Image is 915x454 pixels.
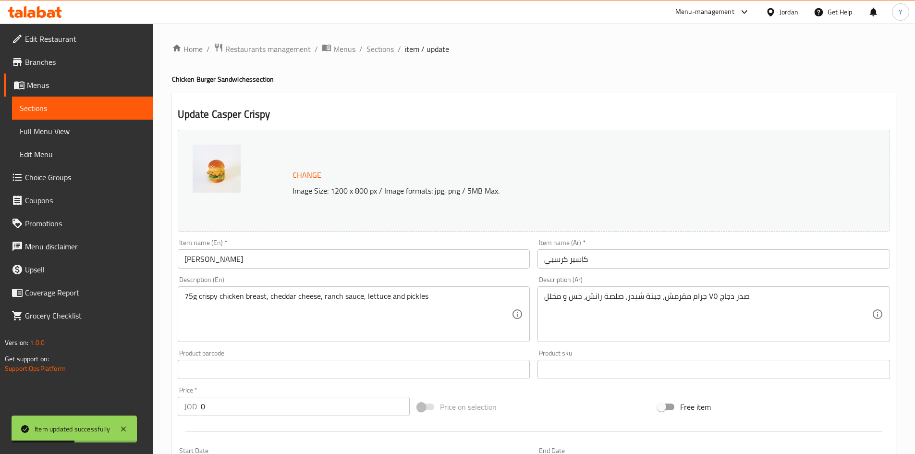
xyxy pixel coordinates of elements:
[537,249,890,269] input: Enter name Ar
[184,401,197,412] p: JOD
[4,212,153,235] a: Promotions
[5,336,28,349] span: Version:
[675,6,734,18] div: Menu-management
[289,185,801,196] p: Image Size: 1200 x 800 px / Image formats: jpg, png / 5MB Max.
[4,27,153,50] a: Edit Restaurant
[172,43,896,55] nav: breadcrumb
[405,43,449,55] span: item / update
[359,43,363,55] li: /
[25,33,145,45] span: Edit Restaurant
[27,79,145,91] span: Menus
[398,43,401,55] li: /
[25,195,145,206] span: Coupons
[178,249,530,269] input: Enter name En
[201,397,410,416] input: Please enter price
[178,107,890,122] h2: Update Casper Crispy
[30,336,45,349] span: 1.0.0
[680,401,711,413] span: Free item
[184,292,512,337] textarea: 75g crispy chicken breast, cheddar cheese, ranch sauce, lettuce and pickles
[4,281,153,304] a: Coverage Report
[366,43,394,55] a: Sections
[322,43,355,55] a: Menus
[25,264,145,275] span: Upsell
[172,43,203,55] a: Home
[293,168,321,182] span: Change
[20,148,145,160] span: Edit Menu
[4,50,153,74] a: Branches
[25,287,145,298] span: Coverage Report
[440,401,497,413] span: Price on selection
[25,241,145,252] span: Menu disclaimer
[25,172,145,183] span: Choice Groups
[289,165,325,185] button: Change
[172,74,896,84] h4: Chicken Burger Sandwiches section
[780,7,798,17] div: Jordan
[20,102,145,114] span: Sections
[4,235,153,258] a: Menu disclaimer
[214,43,311,55] a: Restaurants management
[25,56,145,68] span: Branches
[25,310,145,321] span: Grocery Checklist
[544,292,872,337] textarea: صدر دجاج ٧٥ جرام مقرمش، جبنة شيدر، صلصة رانش، خس و مخلل
[207,43,210,55] li: /
[12,97,153,120] a: Sections
[4,258,153,281] a: Upsell
[20,125,145,137] span: Full Menu View
[315,43,318,55] li: /
[4,304,153,327] a: Grocery Checklist
[333,43,355,55] span: Menus
[225,43,311,55] span: Restaurants management
[5,353,49,365] span: Get support on:
[4,189,153,212] a: Coupons
[12,120,153,143] a: Full Menu View
[537,360,890,379] input: Please enter product sku
[193,145,241,193] img: CASPER_CRISPY638954219837425503.jpg
[178,360,530,379] input: Please enter product barcode
[4,166,153,189] a: Choice Groups
[35,424,110,434] div: Item updated successfully
[12,143,153,166] a: Edit Menu
[4,74,153,97] a: Menus
[5,362,66,375] a: Support.OpsPlatform
[25,218,145,229] span: Promotions
[899,7,903,17] span: Y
